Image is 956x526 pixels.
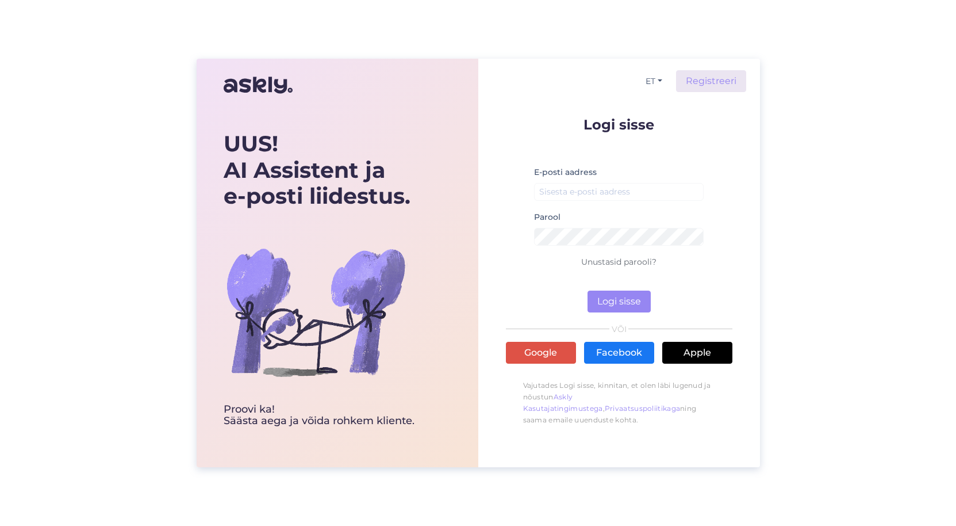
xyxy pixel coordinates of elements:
p: Logi sisse [506,117,732,132]
button: Logi sisse [588,291,651,312]
span: VÕI [609,325,628,333]
a: Apple [662,342,732,364]
img: bg-askly [224,220,408,404]
label: Parool [534,211,560,223]
div: UUS! AI Assistent ja e-posti liidestus. [224,131,414,209]
a: Registreeri [676,70,746,92]
button: ET [641,73,667,90]
a: Unustasid parooli? [581,257,656,267]
p: Vajutades Logi sisse, kinnitan, et olen läbi lugenud ja nõustun , ning saama emaile uuenduste kohta. [506,374,732,432]
label: E-posti aadress [534,166,597,178]
input: Sisesta e-posti aadress [534,183,704,201]
a: Facebook [584,342,654,364]
a: Google [506,342,576,364]
a: Askly Kasutajatingimustega [523,392,603,413]
img: Askly [224,71,293,99]
div: Proovi ka! Säästa aega ja võida rohkem kliente. [224,404,414,427]
a: Privaatsuspoliitikaga [605,404,680,413]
